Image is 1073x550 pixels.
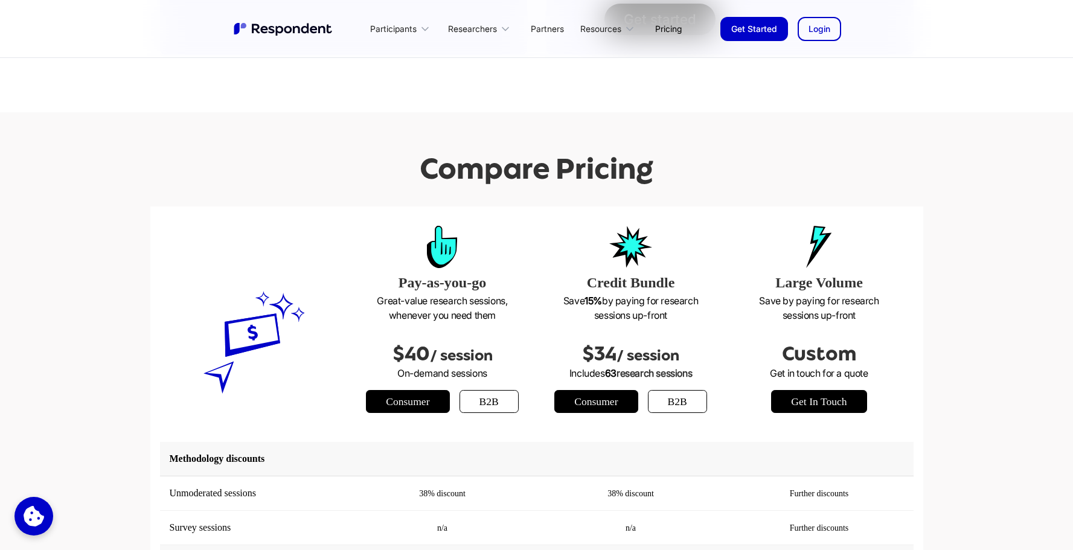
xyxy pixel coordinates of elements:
h3: Large Volume [735,272,904,293]
td: 38% discount [348,476,537,511]
span: research sessions [617,367,692,379]
span: $40 [392,343,430,365]
p: Get in touch for a quote [735,366,904,380]
a: Partners [521,14,574,43]
div: Resources [580,23,621,35]
td: Further discounts [725,511,914,545]
td: Methodology discounts [160,442,914,476]
h3: Credit Bundle [546,272,716,293]
td: Further discounts [725,476,914,511]
h3: Pay-as-you-go [358,272,527,293]
span: Custom [782,343,856,365]
a: Consumer [366,390,449,413]
div: Resources [574,14,645,43]
h2: Compare Pricing [420,152,653,185]
p: Save by paying for research sessions up-front [735,293,904,322]
td: Unmoderated sessions [160,476,348,511]
span: / session [617,347,679,364]
div: Researchers [448,23,497,35]
a: Login [798,17,841,41]
div: Researchers [441,14,520,43]
td: 38% discount [537,476,725,511]
a: b2b [460,390,519,413]
a: home [232,21,335,37]
a: b2b [648,390,707,413]
td: n/a [537,511,725,545]
span: 63 [605,367,617,379]
a: get in touch [771,390,866,413]
div: Participants [370,23,417,35]
p: On-demand sessions [358,366,527,380]
a: Pricing [645,14,691,43]
span: / session [430,347,493,364]
a: Consumer [554,390,638,413]
td: n/a [348,511,537,545]
p: Includes [546,366,716,380]
strong: 15% [585,295,602,307]
div: Participants [364,14,441,43]
span: $34 [582,343,617,365]
img: Untitled UI logotext [232,21,335,37]
td: Survey sessions [160,511,348,545]
p: Great-value research sessions, whenever you need them [358,293,527,322]
a: Get Started [720,17,788,41]
p: Save by paying for research sessions up-front [546,293,716,322]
